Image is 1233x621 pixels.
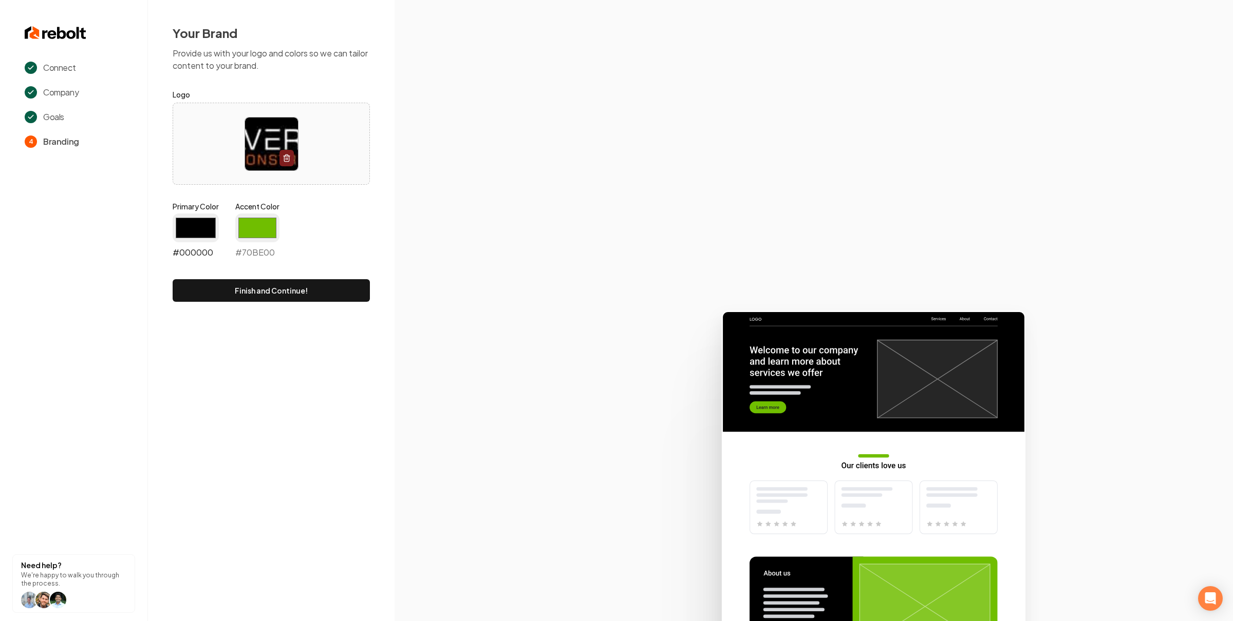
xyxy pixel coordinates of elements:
[43,62,76,74] span: Connect
[43,111,64,123] span: Goals
[21,560,62,570] strong: Need help?
[35,592,52,608] img: help icon Will
[235,201,279,211] label: Accent Color
[25,135,37,148] span: 4
[173,279,370,302] button: Finish and Continue!
[12,554,135,613] button: Need help?We're happy to walk you through the process.help icon Willhelp icon Willhelp icon arwin
[173,88,370,101] label: Logo
[43,86,79,99] span: Company
[173,47,370,72] p: Provide us with your logo and colors so we can tailor content to your brand.
[173,201,219,211] label: Primary Color
[245,118,298,170] img: image
[235,214,279,259] div: #70BE00
[50,592,66,608] img: help icon arwin
[173,214,219,259] div: #000000
[43,135,79,148] span: Branding
[25,25,86,41] img: Rebolt Logo
[21,592,38,608] img: help icon Will
[173,25,370,41] h2: Your Brand
[21,571,126,588] p: We're happy to walk you through the process.
[1198,586,1223,611] div: Open Intercom Messenger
